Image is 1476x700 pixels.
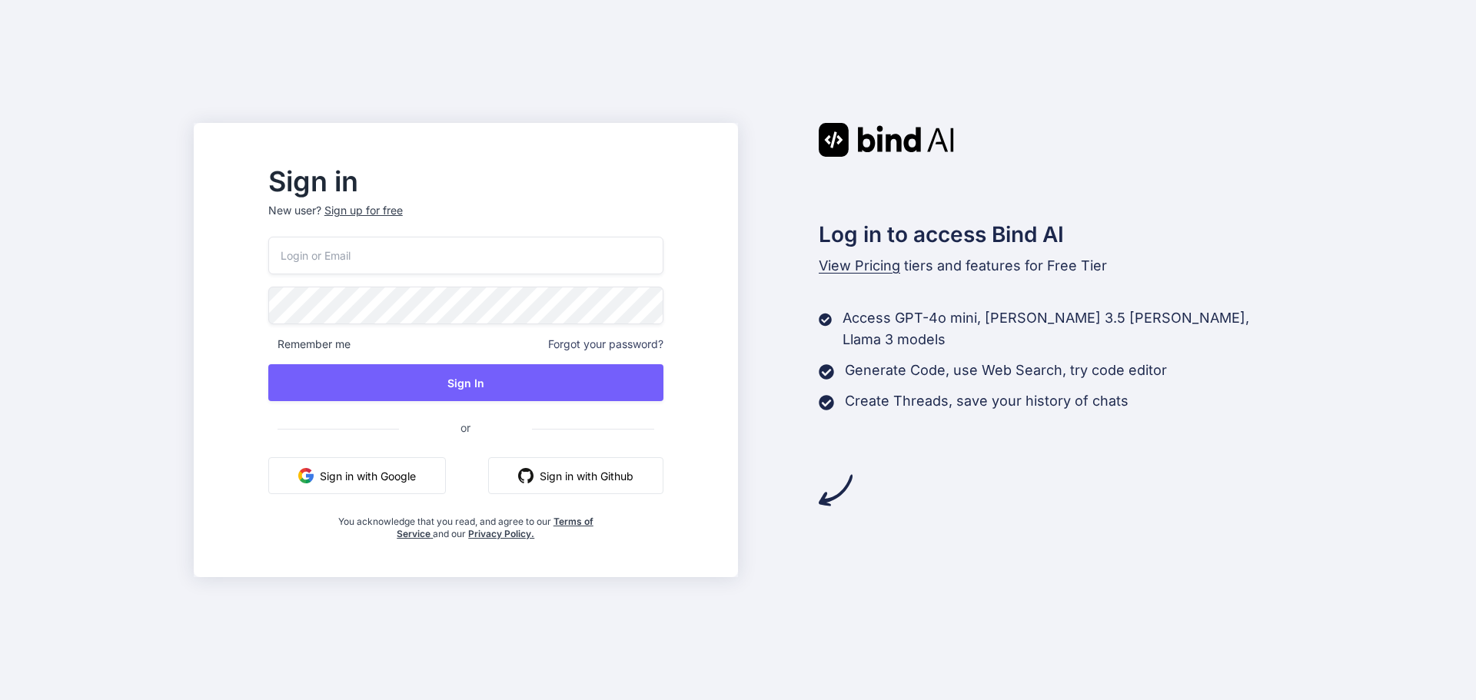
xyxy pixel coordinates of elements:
p: New user? [268,203,663,237]
input: Login or Email [268,237,663,274]
p: Generate Code, use Web Search, try code editor [845,360,1167,381]
h2: Log in to access Bind AI [819,218,1283,250]
img: google [298,468,314,483]
a: Terms of Service [397,516,593,539]
button: Sign in with Github [488,457,663,494]
a: Privacy Policy. [468,528,534,539]
span: Remember me [268,337,351,352]
span: View Pricing [819,257,900,274]
p: Create Threads, save your history of chats [845,390,1129,412]
img: arrow [819,473,853,507]
span: or [399,409,532,446]
div: You acknowledge that you read, and agree to our and our [334,506,597,540]
div: Sign up for free [324,203,403,218]
p: Access GPT-4o mini, [PERSON_NAME] 3.5 [PERSON_NAME], Llama 3 models [843,307,1282,350]
button: Sign In [268,364,663,401]
h2: Sign in [268,169,663,194]
img: Bind AI logo [819,123,954,157]
img: github [518,468,534,483]
button: Sign in with Google [268,457,446,494]
span: Forgot your password? [548,337,663,352]
p: tiers and features for Free Tier [819,255,1283,277]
